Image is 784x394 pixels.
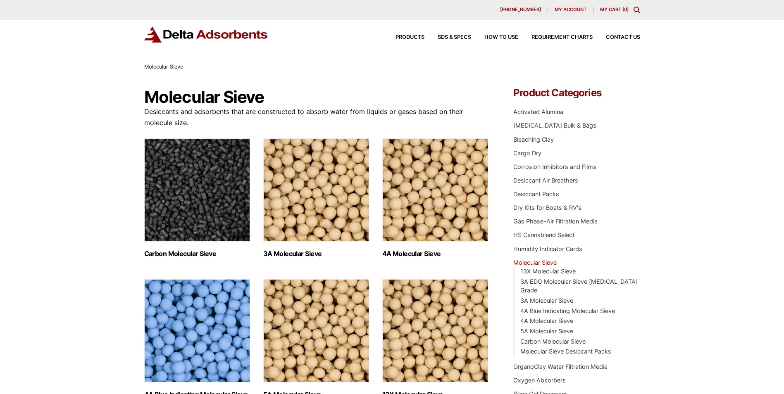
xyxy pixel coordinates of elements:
h2: 4A Molecular Sieve [382,250,488,258]
h2: Carbon Molecular Sieve [144,250,250,258]
a: Requirement Charts [518,35,593,40]
img: 5A Molecular Sieve [263,279,369,382]
span: Requirement Charts [531,35,593,40]
a: Gas Phase-Air Filtration Media [513,218,598,225]
a: OrganoClay Water Filtration Media [513,363,608,370]
a: Visit product category Carbon Molecular Sieve [144,138,250,258]
span: SDS & SPECS [438,35,471,40]
a: [MEDICAL_DATA] Bulk & Bags [513,122,596,129]
a: How to Use [471,35,518,40]
a: Dry Kits for Boats & RV's [513,204,581,211]
a: 4A Molecular Sieve [520,317,573,324]
a: Corrosion Inhibitors and Films [513,163,596,170]
a: [PHONE_NUMBER] [493,7,548,13]
img: 4A Blue Indicating Molecular Sieve [144,279,250,382]
a: 4A Blue Indicating Molecular Sieve [520,307,615,314]
a: Activated Alumina [513,108,563,115]
a: 5A Molecular Sieve [520,328,573,335]
a: Bleaching Clay [513,136,554,143]
span: Products [396,35,424,40]
h1: Molecular Sieve [144,88,489,106]
span: [PHONE_NUMBER] [500,7,541,12]
a: HS Cannablend Select [513,231,574,238]
img: Carbon Molecular Sieve [144,138,250,242]
a: 13X Molecular Sieve [520,268,576,275]
a: Visit product category 3A Molecular Sieve [263,138,369,258]
a: Humidity Indicator Cards [513,245,582,252]
span: Molecular Sieve [144,64,183,70]
img: 3A Molecular Sieve [263,138,369,242]
span: How to Use [484,35,518,40]
a: SDS & SPECS [424,35,471,40]
img: Delta Adsorbents [144,26,268,43]
a: Carbon Molecular Sieve [520,338,586,345]
a: Products [382,35,424,40]
a: 3A EDG Molecular Sieve [MEDICAL_DATA] Grade [520,278,638,294]
a: Molecular Sieve [513,259,557,266]
a: Desiccant Air Breathers [513,177,578,184]
div: Toggle Modal Content [634,7,640,13]
a: Contact Us [593,35,640,40]
img: 4A Molecular Sieve [382,138,488,242]
a: Molecular Sieve Desiccant Packs [520,348,611,355]
a: Desiccant Packs [513,190,559,197]
p: Desiccants and adsorbents that are constructed to absorb water from liquids or gases based on the... [144,106,489,128]
img: 13X Molecular Sieve [382,279,488,382]
a: 3A Molecular Sieve [520,297,573,304]
a: My Cart (0) [600,7,629,12]
a: Visit product category 4A Molecular Sieve [382,138,488,258]
span: My account [555,7,586,12]
h2: 3A Molecular Sieve [263,250,369,258]
span: Contact Us [606,35,640,40]
h4: Product Categories [513,88,640,98]
span: 0 [624,7,627,12]
a: Oxygen Absorbers [513,377,566,384]
a: Cargo Dry [513,150,541,157]
a: My account [548,7,593,13]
